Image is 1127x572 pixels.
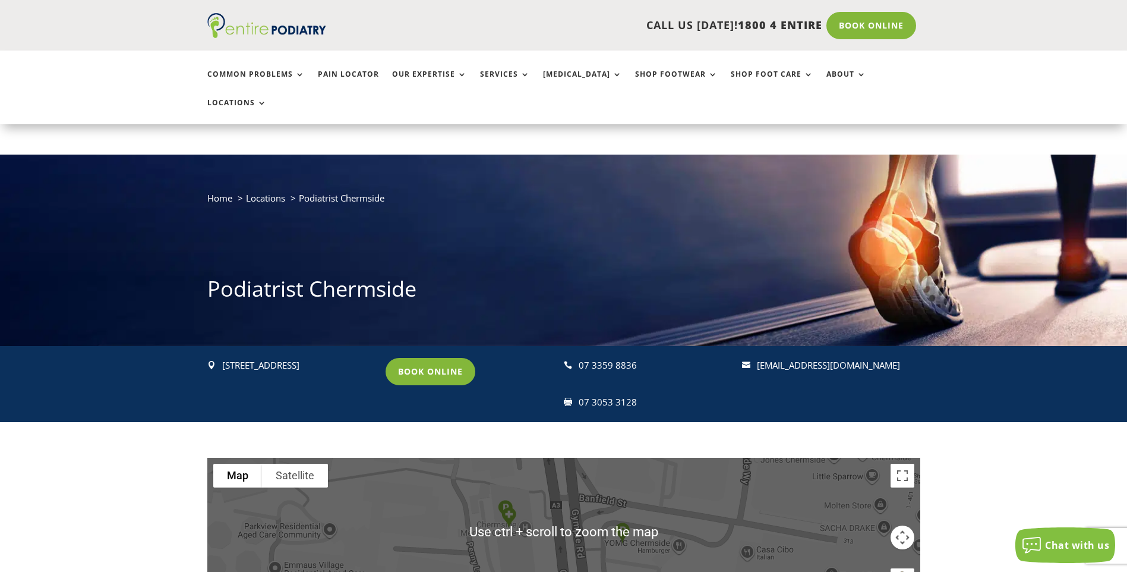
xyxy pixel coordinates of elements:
[262,464,328,488] button: Show satellite imagery
[207,13,326,38] img: logo (1)
[738,18,822,32] span: 1800 4 ENTIRE
[543,70,622,96] a: [MEDICAL_DATA]
[579,395,731,410] div: 07 3053 3128
[222,358,375,373] div: [STREET_ADDRESS]
[610,518,634,548] div: Westfield Chermside
[564,361,572,369] span: 
[318,70,379,96] a: Pain Locator
[1015,527,1115,563] button: Chat with us
[497,502,521,533] div: Clinic
[392,70,467,96] a: Our Expertise
[635,70,718,96] a: Shop Footwear
[207,70,305,96] a: Common Problems
[826,70,866,96] a: About
[579,358,731,373] p: 07 3359 8836
[299,192,384,204] span: Podiatrist Chermside
[742,361,750,369] span: 
[480,70,530,96] a: Services
[207,192,232,204] a: Home
[246,192,285,204] a: Locations
[372,18,822,33] p: CALL US [DATE]!
[207,190,920,215] nav: breadcrumb
[207,99,267,124] a: Locations
[731,70,813,96] a: Shop Foot Care
[564,398,572,406] span: 
[826,12,916,39] a: Book Online
[1045,539,1109,552] span: Chat with us
[493,495,517,526] div: Parking
[213,464,262,488] button: Show street map
[891,526,914,549] button: Map camera controls
[757,359,900,371] a: [EMAIL_ADDRESS][DOMAIN_NAME]
[207,274,920,310] h1: Podiatrist Chermside
[207,29,326,40] a: Entire Podiatry
[386,358,475,385] a: Book Online
[891,464,914,488] button: Toggle fullscreen view
[207,361,216,369] span: 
